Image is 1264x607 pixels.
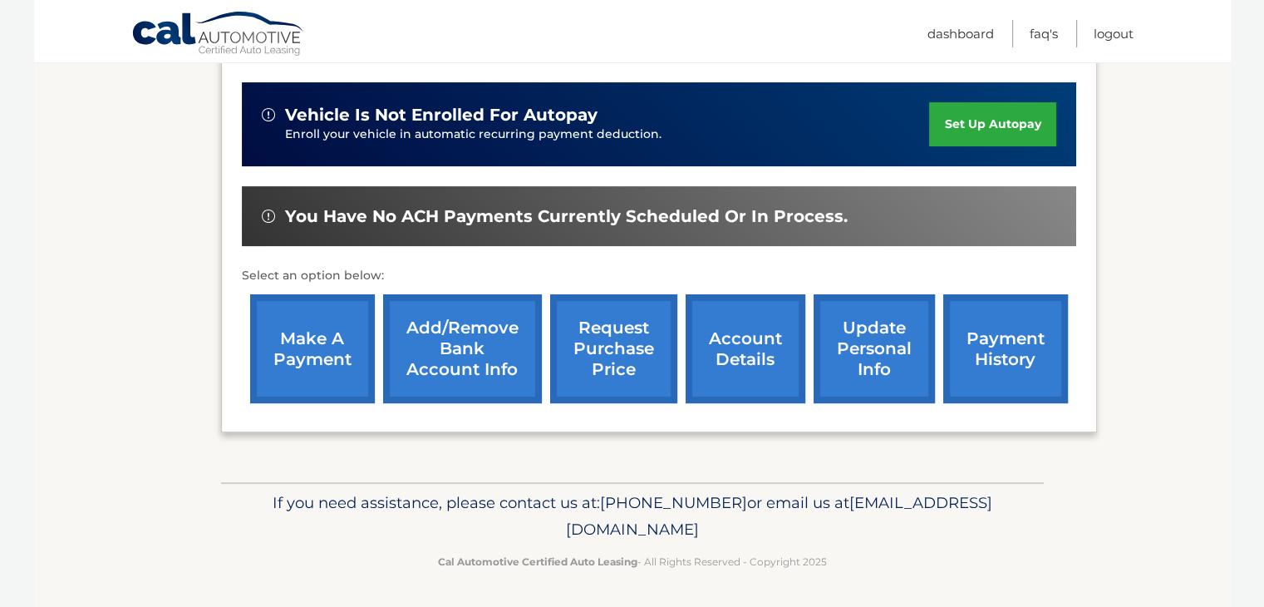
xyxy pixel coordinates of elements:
a: request purchase price [550,294,677,403]
p: - All Rights Reserved - Copyright 2025 [232,553,1033,570]
a: make a payment [250,294,375,403]
span: vehicle is not enrolled for autopay [285,105,598,126]
a: Cal Automotive [131,11,306,59]
a: FAQ's [1030,20,1058,47]
p: Enroll your vehicle in automatic recurring payment deduction. [285,126,930,144]
span: You have no ACH payments currently scheduled or in process. [285,206,848,227]
a: account details [686,294,805,403]
a: Add/Remove bank account info [383,294,542,403]
a: set up autopay [929,102,1055,146]
strong: Cal Automotive Certified Auto Leasing [438,555,637,568]
a: Dashboard [927,20,994,47]
a: payment history [943,294,1068,403]
p: Select an option below: [242,266,1076,286]
span: [EMAIL_ADDRESS][DOMAIN_NAME] [566,493,992,539]
a: Logout [1094,20,1134,47]
img: alert-white.svg [262,210,275,223]
img: alert-white.svg [262,108,275,121]
a: update personal info [814,294,935,403]
p: If you need assistance, please contact us at: or email us at [232,490,1033,543]
span: [PHONE_NUMBER] [600,493,747,512]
